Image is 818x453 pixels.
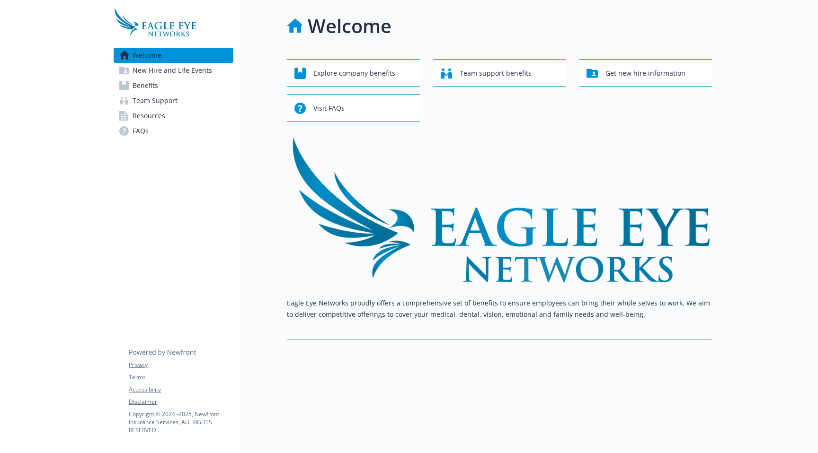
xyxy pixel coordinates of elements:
a: New Hire and Life Events [114,63,233,78]
button: Explore company benefits [287,59,420,87]
button: Visit FAQs [287,94,420,122]
a: Disclaimer [129,398,233,406]
button: Team support benefits [433,59,566,87]
span: Get new hire information [605,64,685,82]
span: Resources [133,108,165,123]
span: Explore company benefits [313,64,395,82]
p: Eagle Eye Networks proudly offers a comprehensive set of benefits to ensure employees can bring t... [287,297,712,320]
span: New Hire and Life Events [133,63,212,78]
img: overview page banner [287,137,712,282]
p: Copyright © 2024 - 2025 , Newfront Insurance Services, ALL RIGHTS RESERVED [129,410,233,434]
span: Benefits [133,78,158,93]
span: Welcome [133,48,161,63]
span: Team Support [133,93,178,108]
a: Resources [114,108,233,123]
a: FAQs [114,123,233,139]
a: Welcome [114,48,233,63]
button: Get new hire information [579,59,712,87]
span: Visit FAQs [313,99,345,117]
a: Terms [129,373,233,382]
span: FAQs [133,123,149,139]
a: Team Support [114,93,233,108]
a: Benefits [114,78,233,93]
h1: Welcome [308,12,391,40]
a: Privacy [129,361,233,369]
a: Accessibility [129,385,233,394]
span: Team support benefits [460,64,532,82]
